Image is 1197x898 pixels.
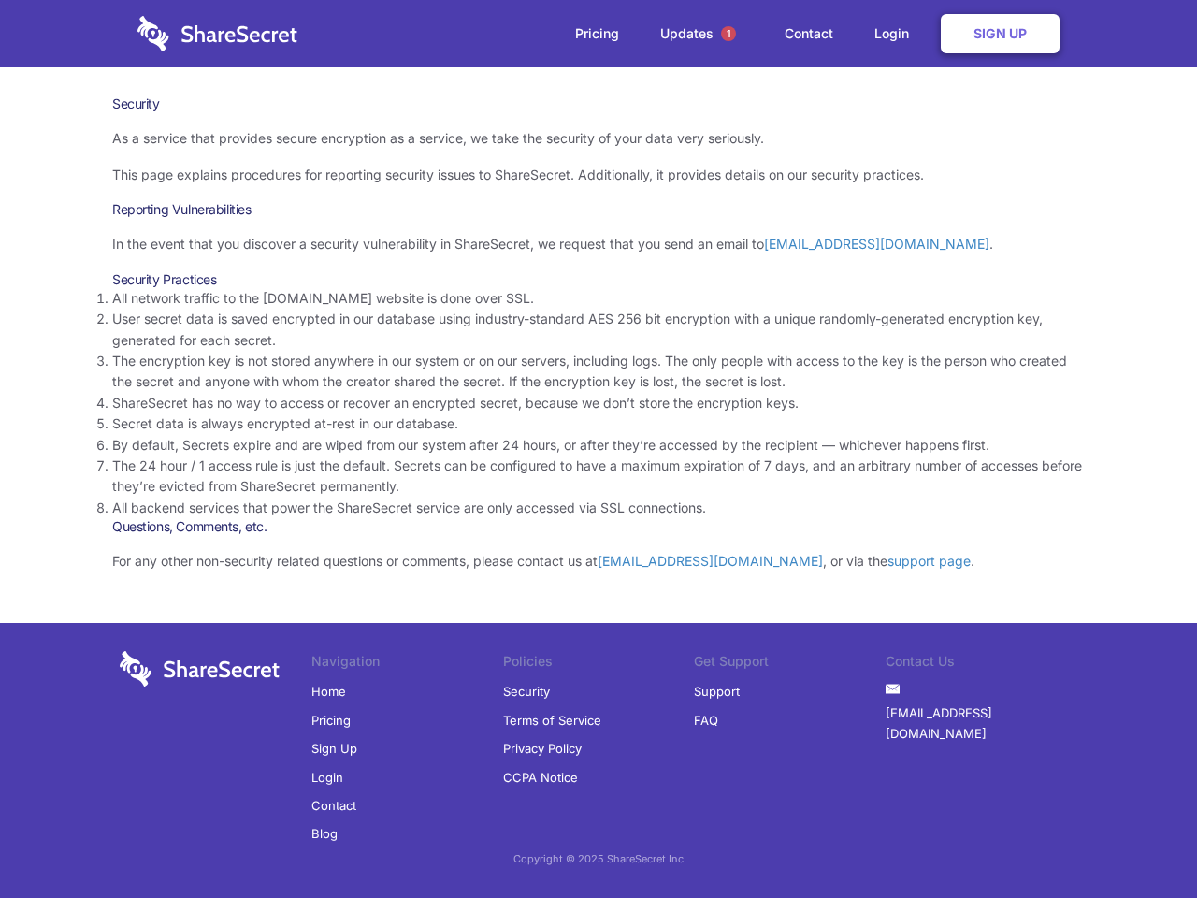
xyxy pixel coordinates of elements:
[112,234,1085,254] p: In the event that you discover a security vulnerability in ShareSecret, we request that you send ...
[112,201,1085,218] h3: Reporting Vulnerabilities
[886,699,1077,748] a: [EMAIL_ADDRESS][DOMAIN_NAME]
[856,5,937,63] a: Login
[311,763,343,791] a: Login
[112,518,1085,535] h3: Questions, Comments, etc.
[112,271,1085,288] h3: Security Practices
[941,14,1060,53] a: Sign Up
[112,165,1085,185] p: This page explains procedures for reporting security issues to ShareSecret. Additionally, it prov...
[503,677,550,705] a: Security
[694,677,740,705] a: Support
[503,706,601,734] a: Terms of Service
[137,16,297,51] img: logo-wordmark-white-trans-d4663122ce5f474addd5e946df7df03e33cb6a1c49d2221995e7729f52c070b2.svg
[112,393,1085,413] li: ShareSecret has no way to access or recover an encrypted secret, because we don’t store the encry...
[721,26,736,41] span: 1
[112,288,1085,309] li: All network traffic to the [DOMAIN_NAME] website is done over SSL.
[598,553,823,569] a: [EMAIL_ADDRESS][DOMAIN_NAME]
[886,651,1077,677] li: Contact Us
[887,553,971,569] a: support page
[112,128,1085,149] p: As a service that provides secure encryption as a service, we take the security of your data very...
[694,651,886,677] li: Get Support
[112,351,1085,393] li: The encryption key is not stored anywhere in our system or on our servers, including logs. The on...
[503,651,695,677] li: Policies
[311,734,357,762] a: Sign Up
[311,651,503,677] li: Navigation
[764,236,989,252] a: [EMAIL_ADDRESS][DOMAIN_NAME]
[556,5,638,63] a: Pricing
[120,651,280,687] img: logo-wordmark-white-trans-d4663122ce5f474addd5e946df7df03e33cb6a1c49d2221995e7729f52c070b2.svg
[112,498,1085,518] li: All backend services that power the ShareSecret service are only accessed via SSL connections.
[311,677,346,705] a: Home
[112,413,1085,434] li: Secret data is always encrypted at-rest in our database.
[311,791,356,819] a: Contact
[112,551,1085,572] p: For any other non-security related questions or comments, please contact us at , or via the .
[311,819,338,847] a: Blog
[112,95,1085,112] h1: Security
[503,734,582,762] a: Privacy Policy
[503,763,578,791] a: CCPA Notice
[766,5,852,63] a: Contact
[112,456,1085,498] li: The 24 hour / 1 access rule is just the default. Secrets can be configured to have a maximum expi...
[311,706,351,734] a: Pricing
[112,435,1085,456] li: By default, Secrets expire and are wiped from our system after 24 hours, or after they’re accesse...
[694,706,718,734] a: FAQ
[112,309,1085,351] li: User secret data is saved encrypted in our database using industry-standard AES 256 bit encryptio...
